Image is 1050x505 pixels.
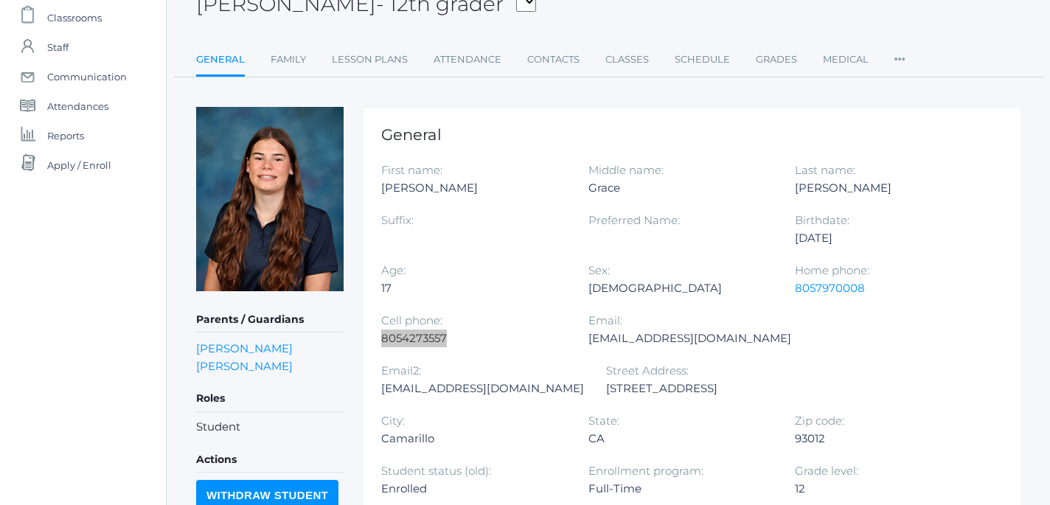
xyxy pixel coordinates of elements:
div: [DEMOGRAPHIC_DATA] [588,279,773,297]
label: Zip code: [795,414,844,428]
label: Enrollment program: [588,464,703,478]
h5: Actions [196,447,344,473]
div: Full-Time [588,480,773,498]
div: [EMAIL_ADDRESS][DOMAIN_NAME] [381,380,584,397]
a: 8057970008 [795,281,865,295]
div: Grace [588,179,773,197]
div: Camarillo [381,430,566,447]
label: Sex: [588,263,610,277]
a: [PERSON_NAME] [196,341,293,355]
span: Staff [47,32,69,62]
a: Lesson Plans [332,45,408,74]
a: Attendance [434,45,501,74]
a: Grades [756,45,797,74]
label: City: [381,414,405,428]
label: Home phone: [795,263,869,277]
label: Grade level: [795,464,858,478]
a: Schedule [675,45,730,74]
div: [DATE] [795,229,980,247]
label: Email2: [381,363,421,377]
img: Lillian Bannon [196,107,344,291]
label: Street Address: [606,363,689,377]
div: [STREET_ADDRESS] [606,380,791,397]
div: [PERSON_NAME] [381,179,566,197]
label: Birthdate: [795,213,849,227]
a: Medical [823,45,869,74]
div: 12 [795,480,980,498]
li: Student [196,419,344,436]
span: Attendances [47,91,108,121]
div: [PERSON_NAME] [795,179,980,197]
label: Middle name: [588,163,664,177]
div: 93012 [795,430,980,447]
div: CA [588,430,773,447]
label: State: [588,414,619,428]
span: Communication [47,62,127,91]
label: Age: [381,263,406,277]
label: Email: [588,313,622,327]
a: Family [271,45,306,74]
div: Enrolled [381,480,566,498]
label: Student status (old): [381,464,491,478]
div: 17 [381,279,566,297]
a: Classes [605,45,649,74]
label: Preferred Name: [588,213,680,227]
h5: Parents / Guardians [196,307,344,332]
label: First name: [381,163,442,177]
label: Cell phone: [381,313,442,327]
a: [PERSON_NAME] [196,359,293,373]
span: Apply / Enroll [47,150,111,180]
a: General [196,45,245,77]
span: Reports [47,121,84,150]
div: [EMAIL_ADDRESS][DOMAIN_NAME] [588,330,791,347]
span: Classrooms [47,3,102,32]
h1: General [381,126,1003,143]
label: Last name: [795,163,855,177]
label: Suffix: [381,213,414,227]
a: Contacts [527,45,580,74]
a: 8054273557 [381,331,447,345]
h5: Roles [196,386,344,411]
